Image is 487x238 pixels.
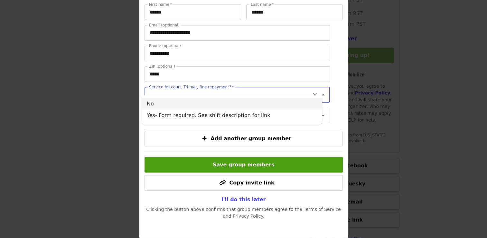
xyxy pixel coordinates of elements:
[149,23,180,27] label: Email (optional)
[149,64,175,68] label: ZIP (optional)
[219,180,225,186] i: link icon
[202,135,207,142] i: plus icon
[149,44,181,48] label: Phone (optional)
[145,175,343,191] button: Copy invite link
[229,180,274,186] span: Copy invite link
[145,66,330,82] input: ZIP (optional)
[246,5,343,20] input: Last name
[213,162,275,168] span: Save group members
[142,98,322,110] li: No
[145,25,330,41] input: Email (optional)
[142,110,322,121] li: Yes- Form required. See shift description for link
[145,46,330,61] input: Phone (optional)
[221,196,266,203] span: I'll do this later
[319,90,328,99] button: Close
[149,3,172,6] label: First name
[216,193,271,206] button: I'll do this later
[145,5,241,20] input: First name
[145,157,343,173] button: Save group members
[145,131,343,146] button: Add another group member
[149,85,234,89] label: Service for court, Tri-met, fine repayment?
[146,207,341,219] span: Clicking the button above confirms that group members agree to the Terms of Service and Privacy P...
[211,135,291,142] span: Add another group member
[251,3,274,6] label: Last name
[310,90,319,99] button: Clear
[319,111,328,120] button: Open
